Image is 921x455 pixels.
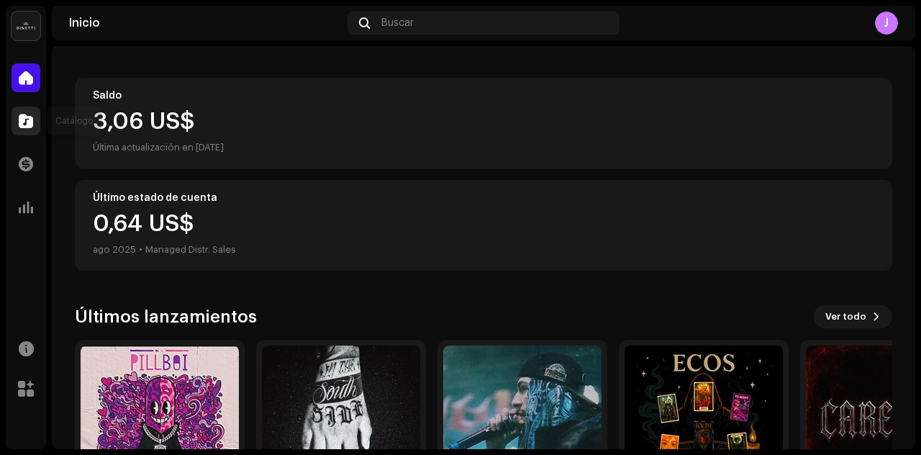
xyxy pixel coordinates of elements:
button: Ver todo [814,305,892,328]
div: Saldo [93,90,874,102]
img: 02a7c2d3-3c89-4098-b12f-2ff2945c95ee [12,12,40,40]
div: J [875,12,898,35]
span: Ver todo [825,302,866,331]
div: Inicio [69,17,342,29]
h3: Últimos lanzamientos [75,305,257,328]
div: ago 2025 [93,241,136,258]
div: Última actualización en [DATE] [93,139,874,156]
re-o-card-value: Saldo [75,78,892,168]
re-o-card-value: Último estado de cuenta [75,180,892,271]
div: • [139,241,142,258]
div: Managed Distr. Sales [145,241,236,258]
span: Buscar [381,17,414,29]
div: Último estado de cuenta [93,192,874,204]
